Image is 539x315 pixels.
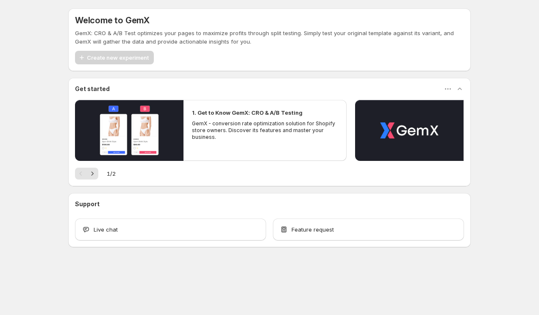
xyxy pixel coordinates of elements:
h3: Get started [75,85,110,93]
p: GemX - conversion rate optimization solution for Shopify store owners. Discover its features and ... [192,120,338,141]
nav: Pagination [75,168,98,180]
h5: Welcome to GemX [75,15,150,25]
button: Play video [355,100,464,161]
h3: Support [75,200,100,208]
button: Play video [75,100,183,161]
button: Next [86,168,98,180]
p: GemX: CRO & A/B Test optimizes your pages to maximize profits through split testing. Simply test ... [75,29,464,46]
span: 1 / 2 [107,169,116,178]
h2: 1. Get to Know GemX: CRO & A/B Testing [192,108,303,117]
span: Feature request [292,225,334,234]
span: Live chat [94,225,118,234]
